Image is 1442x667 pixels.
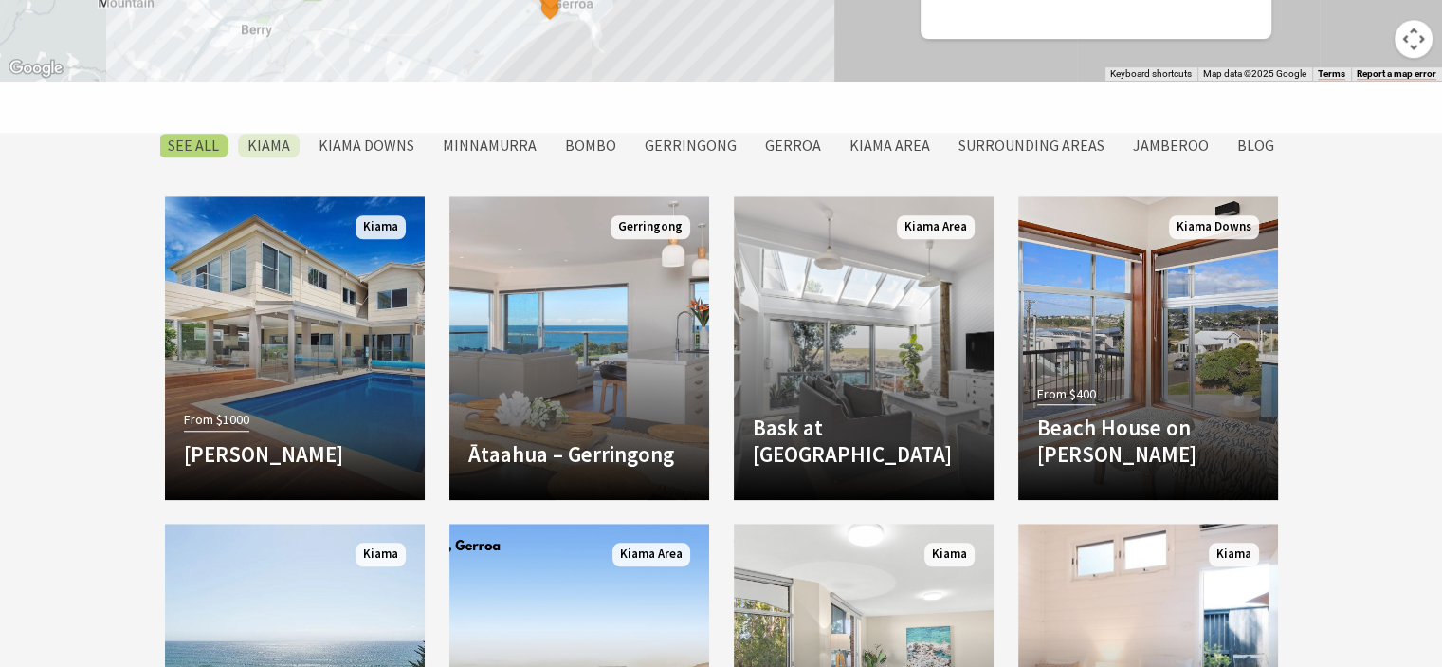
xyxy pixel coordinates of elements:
[449,196,709,500] a: Another Image Used Ātaahua – Gerringong Gerringong
[309,134,424,157] label: Kiama Downs
[1203,68,1306,79] span: Map data ©2025 Google
[1037,383,1096,405] span: From $400
[753,415,975,467] h4: Bask at [GEOGRAPHIC_DATA]
[1123,134,1218,157] label: Jamberoo
[756,134,831,157] label: Gerroa
[949,134,1114,157] label: Surrounding Areas
[184,441,406,468] h4: [PERSON_NAME]
[612,543,690,566] span: Kiama Area
[5,56,67,81] a: Open this area in Google Maps (opens a new window)
[1018,196,1278,500] a: From $400 Beach House on [PERSON_NAME] Kiama Downs
[1209,543,1259,566] span: Kiama
[1110,67,1192,81] button: Keyboard shortcuts
[1169,215,1259,239] span: Kiama Downs
[356,543,406,566] span: Kiama
[165,196,425,500] a: From $1000 [PERSON_NAME] Kiama
[611,215,690,239] span: Gerringong
[897,215,975,239] span: Kiama Area
[635,134,746,157] label: Gerringong
[468,441,690,468] h4: Ātaahua – Gerringong
[433,134,546,157] label: Minnamurra
[1228,134,1284,157] label: Blog
[238,134,300,157] label: Kiama
[1037,415,1259,467] h4: Beach House on [PERSON_NAME]
[924,543,975,566] span: Kiama
[1395,20,1433,58] button: Map camera controls
[356,215,406,239] span: Kiama
[734,196,994,500] a: Another Image Used Bask at [GEOGRAPHIC_DATA] Kiama Area
[1357,68,1436,80] a: Report a map error
[556,134,626,157] label: Bombo
[840,134,940,157] label: Kiama Area
[184,409,249,431] span: From $1000
[158,134,228,157] label: SEE All
[5,56,67,81] img: Google
[1318,68,1345,80] a: Terms (opens in new tab)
